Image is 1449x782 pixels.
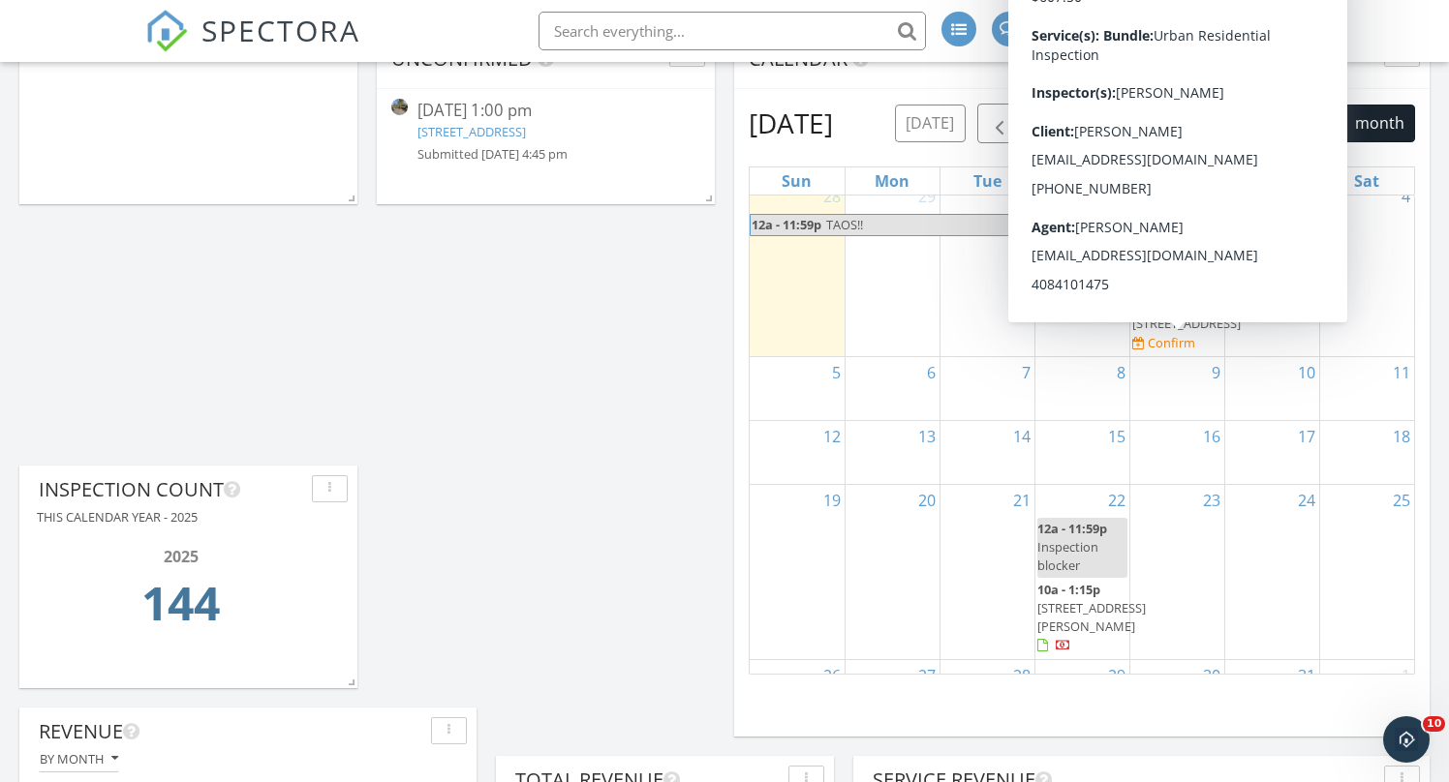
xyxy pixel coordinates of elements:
button: month [1343,105,1415,142]
a: Go to October 26, 2025 [819,660,845,691]
span: 11a - 12p [1227,257,1279,275]
span: 12a - 11:59p [1037,520,1107,537]
a: Go to October 13, 2025 [914,421,940,452]
a: Go to October 5, 2025 [828,357,845,388]
td: Go to October 2, 2025 [1129,181,1224,357]
img: streetview [391,99,408,115]
span: 9a - 12:15p [1037,257,1100,275]
a: Go to October 24, 2025 [1294,485,1319,516]
td: Go to October 3, 2025 [1224,181,1319,357]
div: Confirm [1148,335,1195,350]
a: Go to October 1, 2025 [1113,181,1129,212]
a: Go to October 2, 2025 [1208,181,1224,212]
td: Go to September 30, 2025 [940,181,1034,357]
td: Go to October 6, 2025 [845,356,940,420]
a: [STREET_ADDRESS] [417,123,526,140]
span: 12a - 11:59p [751,215,822,235]
a: Go to October 11, 2025 [1389,357,1414,388]
a: Go to October 25, 2025 [1389,485,1414,516]
td: Go to October 24, 2025 [1224,484,1319,659]
td: Go to October 9, 2025 [1129,356,1224,420]
button: Previous month [977,104,1023,143]
a: Go to October 21, 2025 [1009,485,1034,516]
a: 10a - 1:15p [STREET_ADDRESS][PERSON_NAME] [1037,581,1146,654]
td: Go to October 1, 2025 [1034,181,1129,357]
td: Go to October 20, 2025 [845,484,940,659]
div: [DATE] 1:00 pm [417,99,675,123]
button: By month [39,746,119,772]
iframe: Intercom live chat [1383,716,1430,763]
td: Go to October 7, 2025 [940,356,1034,420]
td: Go to October 22, 2025 [1034,484,1129,659]
a: Go to October 3, 2025 [1303,181,1319,212]
span: [STREET_ADDRESS] [1037,276,1146,293]
td: Go to October 16, 2025 [1129,420,1224,484]
span: 1p - 5p [1132,295,1171,313]
span: [STREET_ADDRESS] [1132,315,1241,332]
td: Go to October 29, 2025 [1034,660,1129,724]
a: Go to October 15, 2025 [1104,421,1129,452]
a: Go to October 8, 2025 [1113,357,1129,388]
td: Go to October 12, 2025 [750,420,845,484]
span: [STREET_ADDRESS][PERSON_NAME] [1037,599,1146,635]
a: Go to September 29, 2025 [914,181,940,212]
button: week [1168,105,1227,142]
a: Go to October 4, 2025 [1398,181,1414,212]
a: 9a - 10:30a [STREET_ADDRESS][PERSON_NAME] [1132,216,1241,289]
span: 10 [1423,716,1445,732]
a: Go to October 28, 2025 [1009,660,1034,691]
a: Go to October 16, 2025 [1199,421,1224,452]
td: Go to October 27, 2025 [845,660,940,724]
td: Go to October 21, 2025 [940,484,1034,659]
span: SPECTORA [201,10,360,50]
a: Go to September 30, 2025 [1009,181,1034,212]
input: Search everything... [539,12,926,50]
td: Go to October 17, 2025 [1224,420,1319,484]
a: Go to October 14, 2025 [1009,421,1034,452]
button: list [1078,105,1122,142]
div: [PERSON_NAME] [1151,12,1277,31]
a: 9a - 12:15p [STREET_ADDRESS] [1037,257,1146,312]
button: Next month [1022,104,1067,143]
td: Go to October 26, 2025 [750,660,845,724]
button: cal wk [1226,105,1292,142]
td: Go to October 13, 2025 [845,420,940,484]
div: 2025 [45,545,317,568]
td: Go to October 23, 2025 [1129,484,1224,659]
td: Go to October 25, 2025 [1319,484,1414,659]
td: Go to October 14, 2025 [940,420,1034,484]
button: day [1121,105,1169,142]
a: Go to October 29, 2025 [1104,660,1129,691]
td: Go to September 29, 2025 [845,181,940,357]
a: Monday [871,167,913,195]
span: [PERSON_NAME] PT [1227,276,1325,312]
a: Go to October 12, 2025 [819,421,845,452]
td: Go to October 19, 2025 [750,484,845,659]
a: Go to October 27, 2025 [914,660,940,691]
td: Go to October 10, 2025 [1224,356,1319,420]
a: Go to October 18, 2025 [1389,421,1414,452]
img: The Best Home Inspection Software - Spectora [145,10,188,52]
a: 9a - 12:15p [STREET_ADDRESS] [1037,256,1127,316]
a: Go to October 30, 2025 [1199,660,1224,691]
td: 144 [45,568,317,649]
td: Go to November 1, 2025 [1319,660,1414,724]
td: Go to October 11, 2025 [1319,356,1414,420]
td: Go to October 5, 2025 [750,356,845,420]
a: Tuesday [970,167,1005,195]
button: 4 wk [1290,105,1344,142]
div: By month [40,752,118,766]
a: Go to November 1, 2025 [1398,660,1414,691]
td: Go to October 4, 2025 [1319,181,1414,357]
a: 9a - 10:30a [STREET_ADDRESS][PERSON_NAME] [1132,214,1222,293]
span: 12a [1037,216,1059,233]
td: Go to October 28, 2025 [940,660,1034,724]
span: 11a - 12p [1227,216,1279,233]
span: Inspection blocker [1037,538,1098,574]
button: [DATE] [895,105,966,142]
a: Go to October 9, 2025 [1208,357,1224,388]
a: Confirm [1132,334,1195,352]
a: Go to October 22, 2025 [1104,485,1129,516]
a: Friday [1258,167,1286,195]
a: Go to September 28, 2025 [819,181,845,212]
